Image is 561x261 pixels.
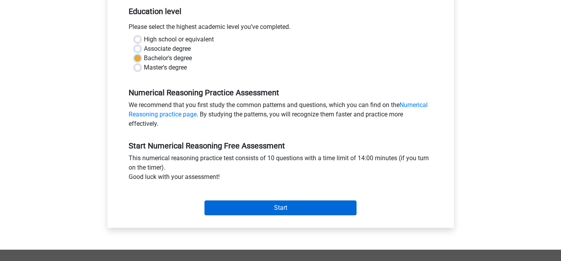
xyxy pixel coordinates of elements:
[144,35,214,44] label: High school or equivalent
[144,44,191,54] label: Associate degree
[204,200,357,215] input: Start
[129,88,433,97] h5: Numerical Reasoning Practice Assessment
[123,154,439,185] div: This numerical reasoning practice test consists of 10 questions with a time limit of 14:00 minute...
[129,141,433,150] h5: Start Numerical Reasoning Free Assessment
[123,100,439,132] div: We recommend that you first study the common patterns and questions, which you can find on the . ...
[129,4,433,19] h5: Education level
[123,22,439,35] div: Please select the highest academic level you’ve completed.
[144,63,187,72] label: Master's degree
[144,54,192,63] label: Bachelor's degree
